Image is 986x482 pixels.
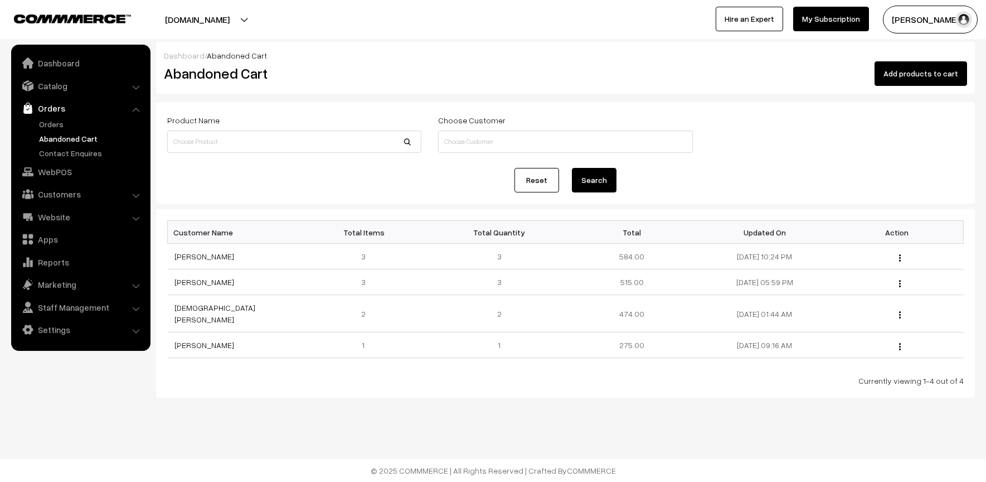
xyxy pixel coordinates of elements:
[14,11,111,25] a: COMMMERCE
[14,274,147,295] a: Marketing
[514,168,559,192] a: Reset
[566,244,698,269] td: 584.00
[14,98,147,118] a: Orders
[14,53,147,73] a: Dashboard
[698,269,831,295] td: [DATE] 05:59 PM
[167,375,964,387] div: Currently viewing 1-4 out of 4
[174,277,234,287] a: [PERSON_NAME]
[438,131,692,153] input: Choose Customer
[567,466,616,475] a: COMMMERCE
[698,221,831,244] th: Updated On
[14,15,131,23] img: COMMMERCE
[433,332,566,358] td: 1
[168,221,300,244] th: Customer Name
[566,221,698,244] th: Total
[698,332,831,358] td: [DATE] 09:16 AM
[300,269,433,295] td: 3
[899,343,901,350] img: Menu
[164,65,420,82] h2: Abandoned Cart
[167,114,220,126] label: Product Name
[14,297,147,317] a: Staff Management
[698,244,831,269] td: [DATE] 10:24 PM
[14,162,147,182] a: WebPOS
[126,6,269,33] button: [DOMAIN_NAME]
[899,311,901,319] img: Menu
[433,244,566,269] td: 3
[955,11,972,28] img: user
[433,221,566,244] th: Total Quantity
[433,269,566,295] td: 3
[14,320,147,340] a: Settings
[566,295,698,332] td: 474.00
[174,303,255,324] a: [DEMOGRAPHIC_DATA][PERSON_NAME]
[899,280,901,287] img: Menu
[899,254,901,262] img: Menu
[14,252,147,272] a: Reports
[572,168,616,192] button: Search
[438,114,506,126] label: Choose Customer
[883,6,978,33] button: [PERSON_NAME]
[14,184,147,204] a: Customers
[14,207,147,227] a: Website
[36,147,147,159] a: Contact Enquires
[300,244,433,269] td: 3
[36,118,147,130] a: Orders
[207,51,267,60] span: Abandoned Cart
[300,332,433,358] td: 1
[164,50,967,61] div: /
[875,61,967,86] button: Add products to cart
[14,76,147,96] a: Catalog
[793,7,869,31] a: My Subscription
[716,7,783,31] a: Hire an Expert
[566,332,698,358] td: 275.00
[433,295,566,332] td: 2
[174,340,234,350] a: [PERSON_NAME]
[14,229,147,249] a: Apps
[831,221,964,244] th: Action
[300,295,433,332] td: 2
[167,131,421,153] input: Choose Product
[36,133,147,144] a: Abandoned Cart
[174,252,234,261] a: [PERSON_NAME]
[300,221,433,244] th: Total Items
[698,295,831,332] td: [DATE] 01:44 AM
[566,269,698,295] td: 515.00
[164,51,205,60] a: Dashboard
